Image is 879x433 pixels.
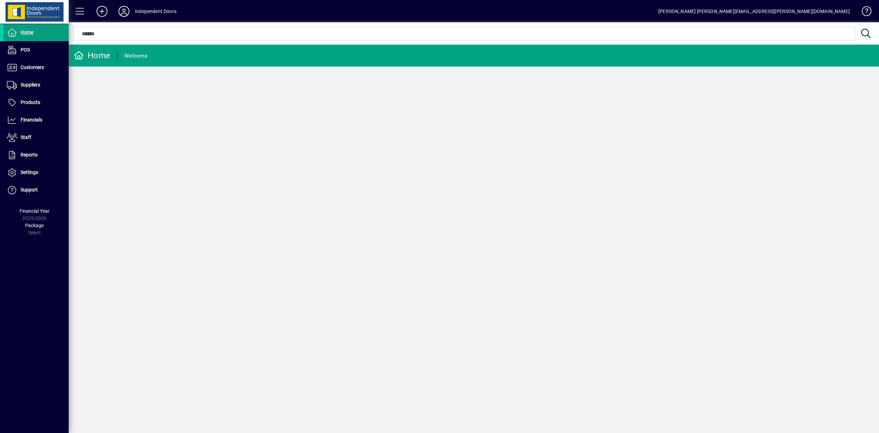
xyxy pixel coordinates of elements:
button: Add [91,5,113,17]
span: Support [21,187,38,192]
span: Package [25,223,44,228]
button: Profile [113,5,135,17]
span: Financials [21,117,42,122]
a: Support [3,182,69,199]
span: Suppliers [21,82,40,87]
a: Products [3,94,69,111]
span: Products [21,100,40,105]
span: Staff [21,134,31,140]
a: Staff [3,129,69,146]
div: Independent Doors [135,6,176,17]
a: Customers [3,59,69,76]
div: [PERSON_NAME] [PERSON_NAME][EMAIL_ADDRESS][PERSON_NAME][DOMAIN_NAME] [658,6,850,17]
a: Reports [3,147,69,164]
a: Financials [3,112,69,129]
a: Suppliers [3,77,69,94]
span: Settings [21,169,38,175]
span: Home [21,30,33,35]
div: Welcome [124,50,147,61]
a: Knowledge Base [857,1,870,24]
span: Financial Year [20,208,49,214]
span: POS [21,47,30,52]
span: Customers [21,65,44,70]
a: POS [3,42,69,59]
div: Home [74,50,110,61]
span: Reports [21,152,37,157]
a: Settings [3,164,69,181]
